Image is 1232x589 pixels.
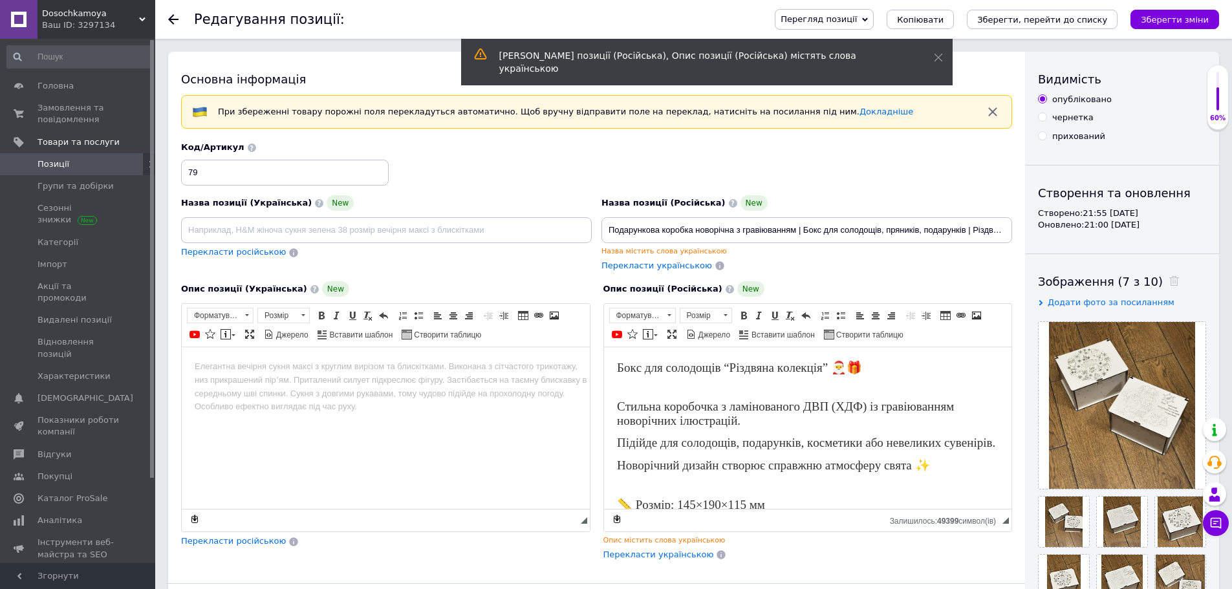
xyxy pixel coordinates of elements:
input: Наприклад, H&M жіноча сукня зелена 38 розмір вечірня максі з блискітками [601,217,1012,243]
div: Створення та оновлення [1038,185,1206,201]
a: Максимізувати [665,327,679,341]
span: Групи та добірки [38,180,114,192]
div: Створено: 21:55 [DATE] [1038,208,1206,219]
a: Повернути (Ctrl+Z) [799,308,813,323]
span: Код/Артикул [181,142,244,152]
span: Характеристики [38,370,111,382]
div: Кiлькiсть символiв [890,513,1002,526]
span: Видалені позиції [38,314,112,326]
div: 60% Якість заповнення [1207,65,1229,130]
a: Таблиця [938,308,953,323]
a: Вставити/Редагувати посилання (Ctrl+L) [532,308,546,323]
input: Пошук [6,45,153,69]
a: Зробити резервну копію зараз [610,512,624,526]
a: Таблиця [516,308,530,323]
a: Жирний (Ctrl+B) [737,308,751,323]
span: Показники роботи компанії [38,414,120,438]
div: Назва містить слова українською [601,246,1012,256]
a: Вставити іконку [625,327,640,341]
span: Інструменти веб-майстра та SEO [38,537,120,560]
a: По центру [446,308,460,323]
span: Опис позиції (Українська) [181,284,307,294]
a: Вставити/видалити нумерований список [818,308,832,323]
a: Підкреслений (Ctrl+U) [345,308,360,323]
span: Бокс для солодощів “Різдвяна колекція” 🎅🎁 [13,14,258,27]
span: Розмір [680,308,719,323]
body: Редактор, 5D212AC8-A67D-4F90-8E32-86A730939F07 [13,13,395,347]
span: Розмір [258,308,297,323]
span: Перегляд позиції [781,14,857,24]
a: Вставити/видалити маркований список [411,308,426,323]
a: Видалити форматування [783,308,797,323]
span: Створити таблицю [412,330,481,341]
span: 📏 Розмір: 145×190×115 мм [13,151,161,164]
button: Зберегти, перейти до списку [967,10,1118,29]
span: Стильна коробочка з ламінованого ДВП (ХДФ) із гравіюванням новорічних ілюстрацій. [13,52,350,80]
div: Основна інформація [181,71,1012,87]
span: Головна [38,80,74,92]
a: Збільшити відступ [497,308,511,323]
span: Перекласти українською [603,550,714,559]
input: Наприклад, H&M жіноча сукня зелена 38 розмір вечірня максі з блискітками [181,217,592,243]
a: Курсив (Ctrl+I) [330,308,344,323]
div: Кiлькiсть символiв [572,513,580,526]
div: чернетка [1052,112,1094,123]
span: [DEMOGRAPHIC_DATA] [38,392,133,404]
span: Новорічний дизайн створює справжню атмосферу свята ✨ [13,111,327,125]
a: Вставити повідомлення [641,327,660,341]
span: Аналітика [38,515,82,526]
a: Зменшити відступ [481,308,495,323]
span: Джерело [274,330,308,341]
span: Імпорт [38,259,67,270]
span: New [737,281,764,297]
button: Копіювати [887,10,954,29]
span: При збереженні товару порожні поля перекладуться автоматично. Щоб вручну відправити поле на перек... [218,107,913,116]
h1: Редагування позиції: [194,12,345,27]
a: Створити таблицю [400,327,483,341]
div: Видимість [1038,71,1206,87]
i: Зберегти, перейти до списку [977,15,1107,25]
a: Вставити шаблон [737,327,817,341]
a: Форматування [187,308,254,323]
span: Сезонні знижки [38,202,120,226]
span: Опис позиції (Російська) [603,284,722,294]
a: Жирний (Ctrl+B) [314,308,329,323]
div: 60% [1207,114,1228,123]
a: Додати відео з YouTube [610,327,624,341]
span: Джерело [697,330,731,341]
a: Зображення [547,308,561,323]
a: Докладніше [859,107,913,116]
a: Джерело [262,327,310,341]
span: Потягніть для зміни розмірів [581,517,587,524]
a: По правому краю [884,308,898,323]
a: Зробити резервну копію зараз [188,512,202,526]
span: Вставити шаблон [328,330,393,341]
a: Збільшити відступ [919,308,933,323]
button: Зберегти зміни [1130,10,1219,29]
a: Курсив (Ctrl+I) [752,308,766,323]
span: Підійде для солодощів, подарунків, косметики або невеликих сувенірів. [13,89,391,102]
div: опубліковано [1052,94,1112,105]
span: New [740,195,768,211]
a: По правому краю [462,308,476,323]
i: Зберегти зміни [1141,15,1209,25]
span: Форматування [610,308,663,323]
span: Перекласти українською [601,261,712,270]
span: Акції та промокоди [38,281,120,304]
a: Джерело [684,327,733,341]
span: Вставити шаблон [750,330,815,341]
span: Потягніть для зміни розмірів [1002,517,1009,524]
div: Опис містить слова українською [603,535,1013,545]
span: Позиції [38,158,69,170]
span: Копіювати [897,15,944,25]
span: Покупці [38,471,72,482]
span: Каталог ProSale [38,493,107,504]
a: Вставити повідомлення [219,327,237,341]
div: прихований [1052,131,1105,142]
iframe: Редактор, 40427CCA-E47E-4F44-9716-846A78EB8522 [182,347,590,509]
span: New [327,195,354,211]
span: Відгуки [38,449,71,460]
span: Dosochkamoya [42,8,139,19]
span: Відновлення позицій [38,336,120,359]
